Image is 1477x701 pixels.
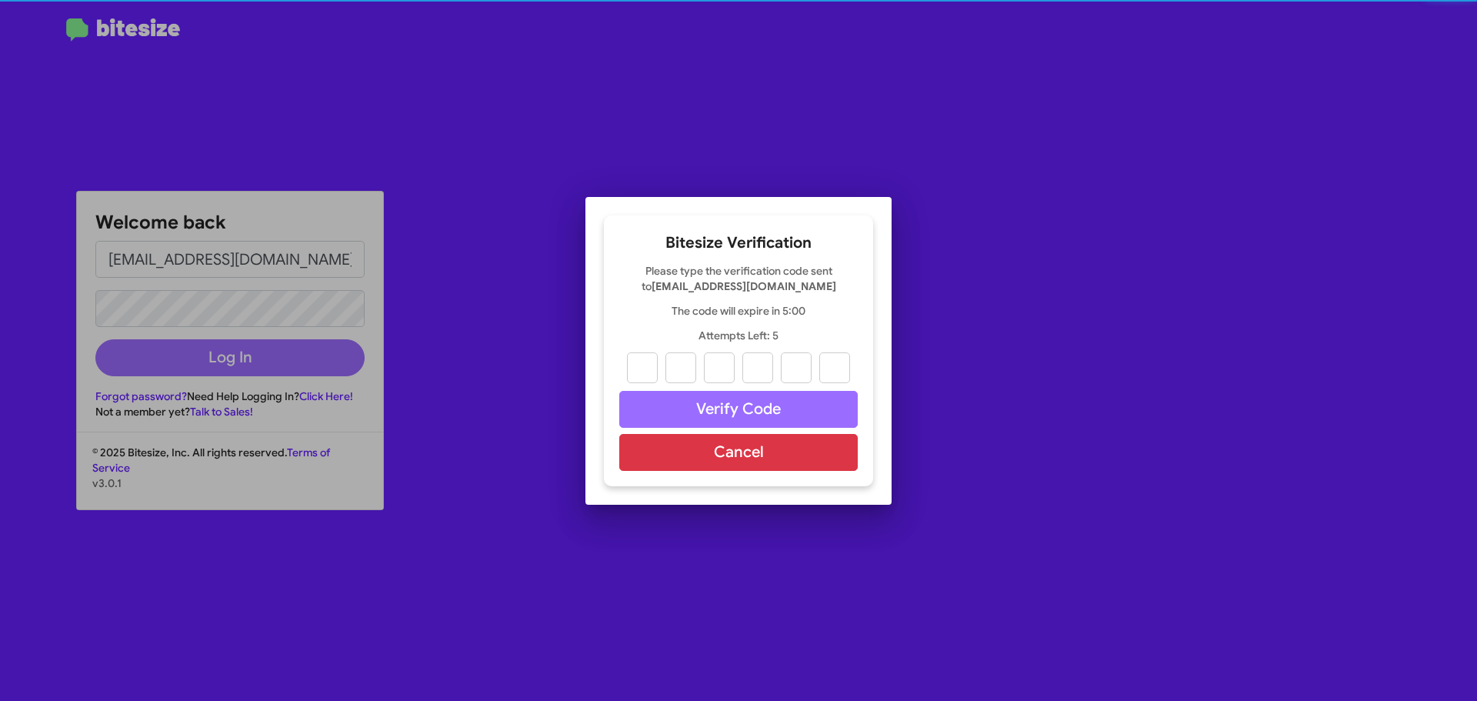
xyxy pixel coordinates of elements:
[652,279,836,293] strong: [EMAIL_ADDRESS][DOMAIN_NAME]
[619,231,858,255] h2: Bitesize Verification
[619,303,858,319] p: The code will expire in 5:00
[619,434,858,471] button: Cancel
[619,263,858,294] p: Please type the verification code sent to
[619,391,858,428] button: Verify Code
[619,328,858,343] p: Attempts Left: 5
